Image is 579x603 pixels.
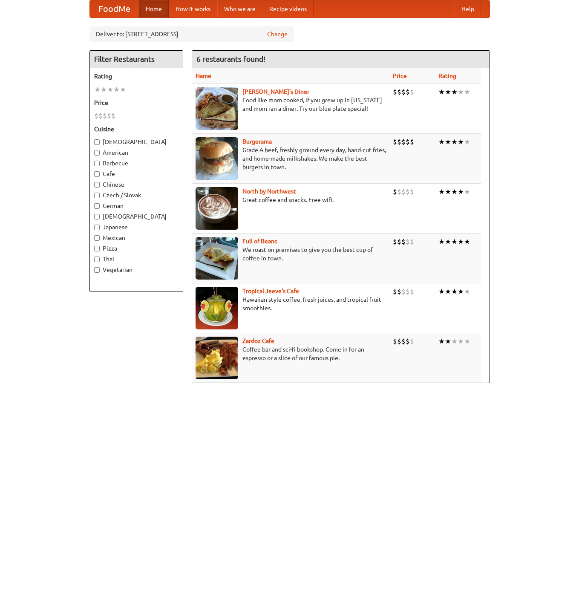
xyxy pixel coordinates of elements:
[242,88,309,95] a: [PERSON_NAME]'s Diner
[406,337,410,346] li: $
[242,138,272,145] a: Burgerama
[438,237,445,246] li: ★
[401,237,406,246] li: $
[94,223,179,231] label: Japanese
[458,287,464,296] li: ★
[94,98,179,107] h5: Price
[445,187,451,196] li: ★
[410,137,414,147] li: $
[94,255,179,263] label: Thai
[406,287,410,296] li: $
[196,137,238,180] img: burgerama.jpg
[393,72,407,79] a: Price
[107,85,113,94] li: ★
[410,337,414,346] li: $
[445,137,451,147] li: ★
[401,137,406,147] li: $
[393,87,397,97] li: $
[196,337,238,379] img: zardoz.jpg
[113,85,120,94] li: ★
[464,337,470,346] li: ★
[242,238,277,245] b: Full of Beans
[94,139,100,145] input: [DEMOGRAPHIC_DATA]
[107,111,111,121] li: $
[451,287,458,296] li: ★
[464,137,470,147] li: ★
[451,237,458,246] li: ★
[120,85,126,94] li: ★
[397,187,401,196] li: $
[397,287,401,296] li: $
[242,288,299,294] a: Tropical Jeeve's Cafe
[438,137,445,147] li: ★
[406,137,410,147] li: $
[445,287,451,296] li: ★
[458,87,464,97] li: ★
[94,257,100,262] input: Thai
[406,237,410,246] li: $
[217,0,262,17] a: Who we are
[438,337,445,346] li: ★
[397,137,401,147] li: $
[401,87,406,97] li: $
[464,187,470,196] li: ★
[196,87,238,130] img: sallys.jpg
[242,338,274,344] a: Zardoz Cafe
[169,0,217,17] a: How it works
[451,187,458,196] li: ★
[410,87,414,97] li: $
[94,111,98,121] li: $
[406,87,410,97] li: $
[94,225,100,230] input: Japanese
[445,237,451,246] li: ★
[196,146,386,171] p: Grade A beef, freshly ground every day, hand-cut fries, and home-made milkshakes. We make the bes...
[410,187,414,196] li: $
[94,159,179,167] label: Barbecue
[196,295,386,312] p: Hawaiian style coffee, fresh juices, and tropical fruit smoothies.
[445,87,451,97] li: ★
[401,287,406,296] li: $
[267,30,288,38] a: Change
[94,234,179,242] label: Mexican
[94,180,179,189] label: Chinese
[455,0,481,17] a: Help
[94,267,100,273] input: Vegetarian
[438,187,445,196] li: ★
[98,111,103,121] li: $
[90,0,139,17] a: FoodMe
[451,337,458,346] li: ★
[458,187,464,196] li: ★
[393,137,397,147] li: $
[94,161,100,166] input: Barbecue
[94,171,100,177] input: Cafe
[464,87,470,97] li: ★
[196,187,238,230] img: north.jpg
[401,187,406,196] li: $
[94,125,179,133] h5: Cuisine
[196,237,238,280] img: beans.jpg
[139,0,169,17] a: Home
[94,182,100,188] input: Chinese
[445,337,451,346] li: ★
[393,187,397,196] li: $
[94,212,179,221] label: [DEMOGRAPHIC_DATA]
[94,191,179,199] label: Czech / Slovak
[401,337,406,346] li: $
[196,287,238,329] img: jeeves.jpg
[196,245,386,263] p: We roast on premises to give you the best cup of coffee in town.
[393,337,397,346] li: $
[111,111,115,121] li: $
[94,214,100,219] input: [DEMOGRAPHIC_DATA]
[94,148,179,157] label: American
[101,85,107,94] li: ★
[94,244,179,253] label: Pizza
[94,235,100,241] input: Mexican
[410,237,414,246] li: $
[196,196,386,204] p: Great coffee and snacks. Free wifi.
[397,87,401,97] li: $
[458,237,464,246] li: ★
